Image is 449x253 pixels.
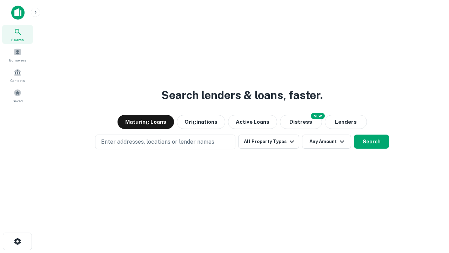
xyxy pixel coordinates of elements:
[118,115,174,129] button: Maturing Loans
[177,115,225,129] button: Originations
[13,98,23,104] span: Saved
[11,37,24,43] span: Search
[302,135,351,149] button: Any Amount
[325,115,367,129] button: Lenders
[9,57,26,63] span: Borrowers
[161,87,323,104] h3: Search lenders & loans, faster.
[2,45,33,64] a: Borrowers
[2,86,33,105] a: Saved
[238,135,299,149] button: All Property Types
[414,197,449,231] iframe: Chat Widget
[311,113,325,119] div: NEW
[2,66,33,85] a: Contacts
[354,135,389,149] button: Search
[11,78,25,83] span: Contacts
[2,25,33,44] a: Search
[280,115,322,129] button: Search distressed loans with lien and other non-mortgage details.
[11,6,25,20] img: capitalize-icon.png
[228,115,277,129] button: Active Loans
[95,135,235,149] button: Enter addresses, locations or lender names
[101,138,214,146] p: Enter addresses, locations or lender names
